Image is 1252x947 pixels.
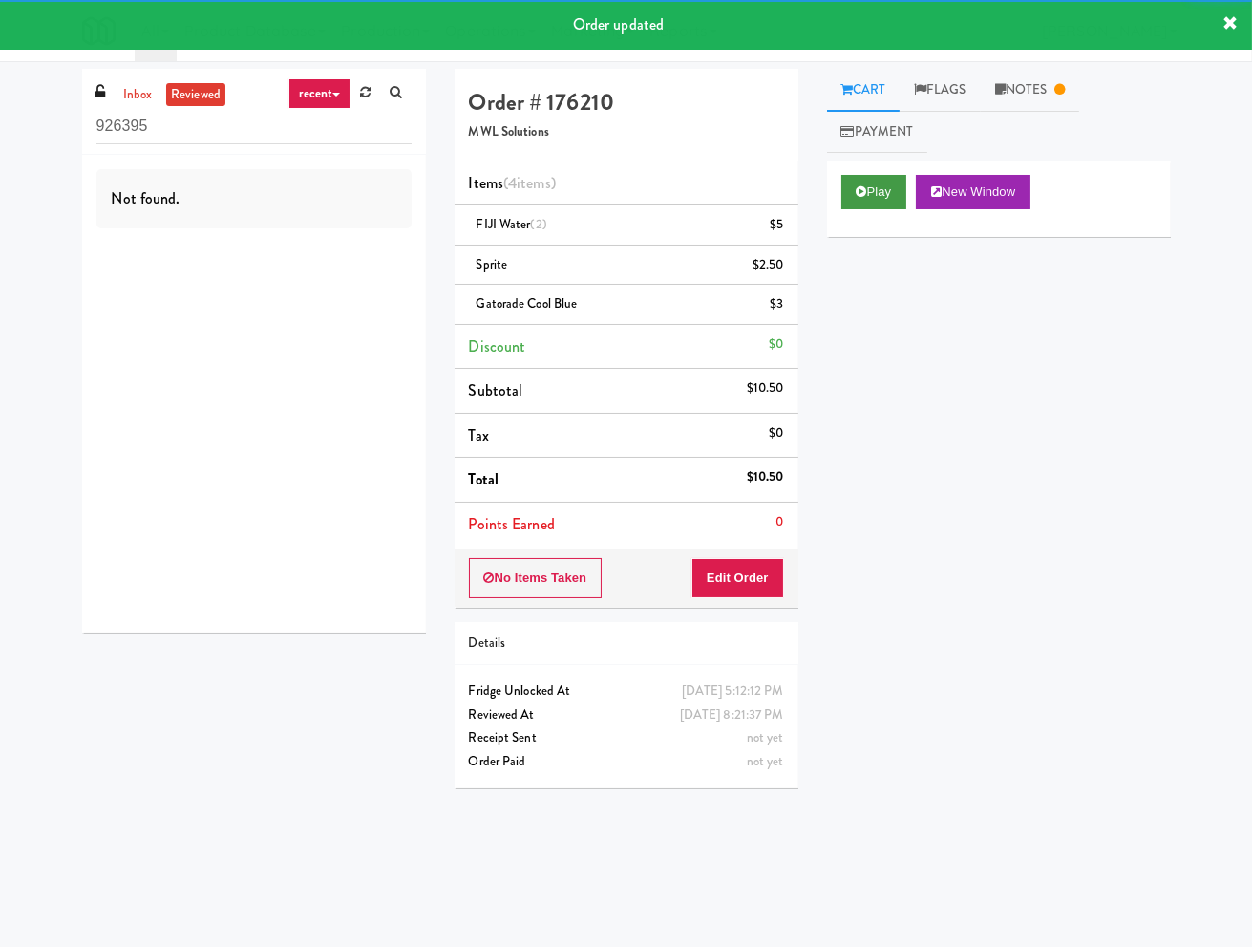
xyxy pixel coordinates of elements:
span: Total [469,468,499,490]
span: Sprite [477,255,508,273]
a: inbox [118,83,158,107]
span: Items [469,172,556,194]
div: $2.50 [753,253,784,277]
div: $3 [770,292,783,316]
span: Subtotal [469,379,523,401]
input: Search vision orders [96,109,412,144]
span: Not found. [112,187,180,209]
span: FIJI Water [477,215,547,233]
a: Payment [827,111,928,154]
span: (4 ) [503,172,556,194]
div: $0 [769,421,783,445]
div: $10.50 [747,465,784,489]
span: not yet [747,728,784,746]
button: Play [841,175,907,209]
button: New Window [916,175,1030,209]
div: Details [469,632,784,656]
button: Edit Order [691,558,784,598]
a: Notes [981,69,1080,112]
ng-pluralize: items [517,172,551,194]
div: Order Paid [469,750,784,774]
div: 0 [775,510,783,534]
div: $5 [770,213,783,237]
h4: Order # 176210 [469,90,784,115]
a: recent [288,78,351,109]
span: Gatorade Cool Blue [477,294,578,312]
a: reviewed [166,83,225,107]
div: [DATE] 5:12:12 PM [682,679,784,703]
a: Flags [900,69,981,112]
div: Receipt Sent [469,726,784,750]
div: $10.50 [747,377,784,400]
span: Tax [469,424,489,446]
span: Discount [469,335,526,357]
a: Cart [827,69,901,112]
span: Points Earned [469,513,555,535]
h5: MWL Solutions [469,125,784,140]
div: Fridge Unlocked At [469,679,784,703]
span: (2) [531,215,547,233]
button: No Items Taken [469,558,603,598]
span: Order updated [573,13,664,35]
div: Reviewed At [469,703,784,727]
span: not yet [747,752,784,770]
div: [DATE] 8:21:37 PM [680,703,784,727]
div: $0 [769,333,783,356]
